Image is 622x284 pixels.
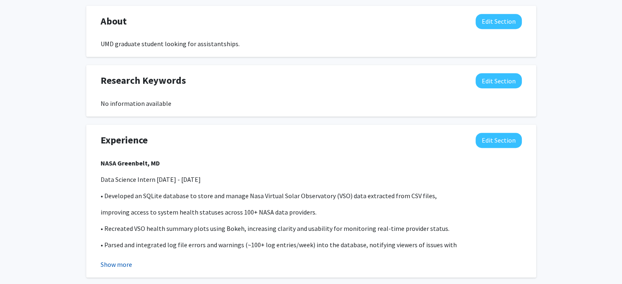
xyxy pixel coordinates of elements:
iframe: Chat [6,247,35,278]
button: Edit Research Keywords [476,73,522,88]
p: • Developed an SQLite database to store and manage Nasa Virtual Solar Observatory (VSO) data extr... [101,191,522,201]
strong: NASA Greenbelt, MD [101,159,160,167]
p: improving access to system health statuses across 100+ NASA data providers. [101,207,522,217]
button: Edit About [476,14,522,29]
p: Data Science Intern [DATE] - [DATE] [101,174,522,184]
div: No information available [101,98,522,108]
span: About [101,14,127,29]
button: Show more [101,259,132,269]
div: UMD graduate student looking for assistantships. [101,39,522,49]
button: Edit Experience [476,133,522,148]
p: • Recreated VSO health summary plots using Bokeh, increasing clarity and usability for monitoring... [101,224,522,233]
span: Experience [101,133,148,148]
span: Research Keywords [101,73,186,88]
p: • Parsed and integrated log file errors and warnings (~100+ log entries/week) into the database, ... [101,240,522,250]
